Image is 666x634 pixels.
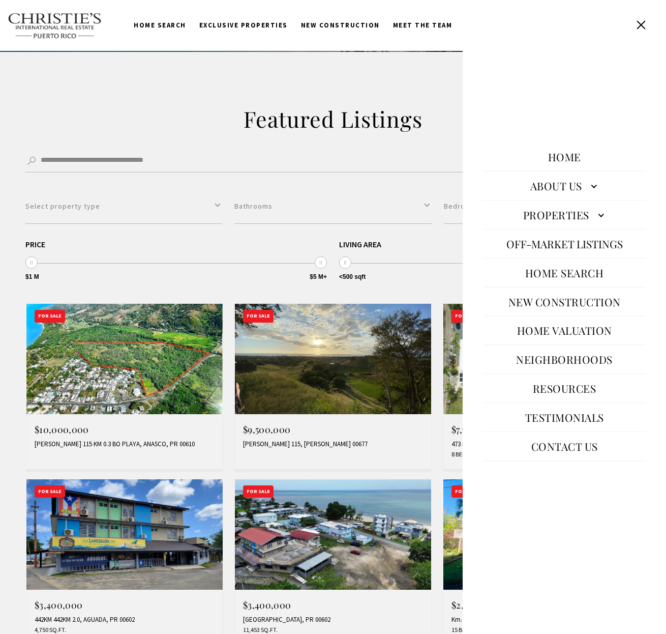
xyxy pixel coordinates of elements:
span: $2,995,000 [451,599,497,611]
button: Bedrooms [444,189,641,224]
img: For Sale [235,479,431,590]
div: [GEOGRAPHIC_DATA], PR 00602 [243,616,423,624]
a: Contact Us [526,434,603,458]
a: New Construction [503,290,626,314]
div: For Sale [35,310,65,323]
a: Resources [528,376,601,400]
a: New Construction [294,16,386,35]
a: For Sale For Sale $7,750,000 473 Bo. Ensenada [PERSON_NAME] 413 KM HM 0.7, RINCON, PR 00677 8 Bed... [443,304,640,469]
div: Km. 20 CARRETERA 115, [GEOGRAPHIC_DATA], PR 00602 [451,616,631,624]
img: For Sale [443,479,640,590]
a: For Sale For Sale $9,500,000 [PERSON_NAME] 115, [PERSON_NAME] 00677 [235,304,431,469]
span: $9,500,000 [243,423,290,436]
a: Home Valuation [512,318,617,342]
span: New Construction [301,21,380,30]
a: Neighborhoods [511,347,618,371]
img: For Sale [26,479,223,590]
button: Close this option [631,15,651,35]
span: [PHONE_NUMBER] [42,48,127,58]
a: Exclusive Properties [193,16,294,35]
div: [PERSON_NAME] 115, [PERSON_NAME] 00677 [243,440,423,448]
div: For Sale [243,485,274,498]
div: Do you have questions? [11,23,147,30]
div: 473 Bo. Ensenada [PERSON_NAME] 413 KM HM 0.7, RINCON, PR 00677 [451,440,631,448]
button: Bathrooms [234,189,431,224]
a: Home [543,145,586,169]
span: I agree to be contacted by [PERSON_NAME] International Real Estate PR via text, call & email. To ... [13,63,145,82]
div: 442KM 442KM 2.0, AGUADA, PR 00602 [35,616,215,624]
span: Exclusive Properties [199,21,288,30]
img: For Sale [26,304,223,414]
span: $1 M [25,274,39,280]
span: $3,400,000 [35,599,82,611]
div: For Sale [35,485,65,498]
div: For Sale [451,485,482,498]
span: $5 M+ [310,274,327,280]
div: [PERSON_NAME] 115 KM 0.3 BO PLAYA, ANASCO, PR 00610 [35,440,215,448]
span: $3,400,000 [243,599,291,611]
a: For Sale For Sale $10,000,000 [PERSON_NAME] 115 KM 0.3 BO PLAYA, ANASCO, PR 00610 [26,304,223,469]
a: Meet the Team [386,16,459,35]
a: Home Search [127,16,193,35]
img: Christie's International Real Estate text transparent background [8,13,102,39]
span: $7,750,000 [451,423,495,436]
img: For Sale [443,304,640,414]
span: 8 Beds [451,450,469,459]
a: Properties [483,203,646,227]
span: <500 sqft [339,274,366,280]
a: Home Search [520,261,609,285]
div: Call or text [DATE], we are here to help! [11,33,147,40]
img: For Sale [235,304,431,414]
button: Off-Market Listings [501,232,628,256]
span: $10,000,000 [35,423,89,436]
div: For Sale [451,310,482,323]
div: For Sale [243,310,274,323]
a: About Us [483,174,646,198]
a: Testimonials [520,405,609,429]
input: Search by Address, City, or Neighborhood [25,150,641,172]
a: Our Advantage [459,16,533,35]
button: Select property type [25,189,222,224]
h2: Featured Listings [114,105,552,133]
